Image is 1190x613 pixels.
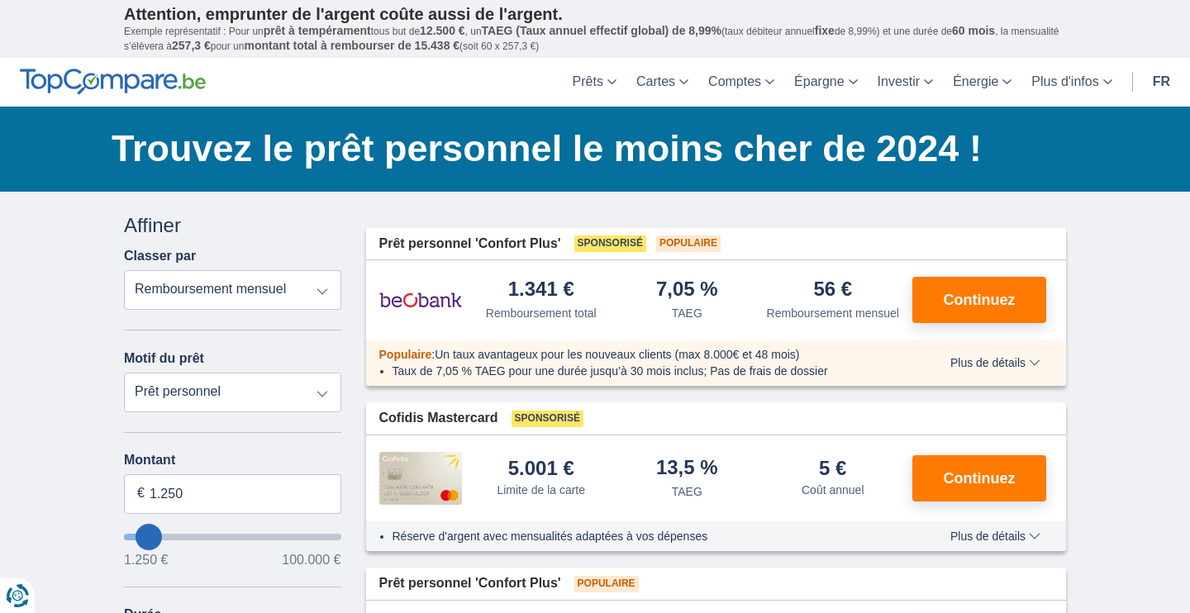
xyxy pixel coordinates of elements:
[698,58,784,107] a: Comptes
[124,554,168,567] span: 1.250 €
[819,459,846,478] div: 5 €
[486,305,597,321] div: Remboursement total
[950,530,1040,542] span: Plus de détails
[1143,58,1180,107] a: fr
[420,24,465,37] span: 12.500 €
[124,4,1066,24] p: Attention, emprunter de l'argent coûte aussi de l'argent.
[379,452,462,505] img: pret personnel Cofidis CC
[508,279,574,302] div: 1.341 €
[512,411,583,427] span: Sponsorisé
[124,24,1066,54] p: Exemple représentatif : Pour un tous but de , un (taux débiteur annuel de 8,99%) et une durée de ...
[172,39,211,52] span: 257,3 €
[784,58,868,107] a: Épargne
[950,357,1040,368] span: Plus de détails
[672,305,702,321] div: TAEG
[626,58,698,107] a: Cartes
[137,484,145,503] span: €
[393,363,902,379] li: Taux de 7,05 % TAEG pour une durée jusqu’à 30 mois inclus; Pas de frais de dossier
[656,235,721,252] span: Populaire
[435,348,799,361] span: Un taux avantageux pour les nouveaux clients (max 8.000€ et 48 mois)
[574,235,646,252] span: Sponsorisé
[264,24,371,37] span: prêt à tempérament
[656,279,718,302] div: 7,05 %
[912,455,1046,501] button: Continuez
[868,58,944,107] a: Investir
[379,279,462,321] img: pret personnel Beobank
[767,305,899,321] div: Remboursement mensuel
[944,471,1016,486] span: Continuez
[672,483,702,500] div: TAEG
[393,528,902,544] li: Réserve d'argent avec mensualités adaptées à vos dépenses
[124,249,196,264] label: Classer par
[379,348,432,361] span: Populaire
[366,346,916,363] div: :
[508,459,574,478] div: 5.001 €
[497,482,585,498] div: Limite de la carte
[379,235,561,254] span: Prêt personnel 'Confort Plus'
[124,351,204,366] label: Motif du prêt
[802,482,864,498] div: Coût annuel
[124,534,341,540] input: wantToBorrow
[282,554,340,567] span: 100.000 €
[379,409,498,428] span: Cofidis Mastercard
[574,576,639,592] span: Populaire
[938,356,1053,369] button: Plus de détails
[20,69,206,95] img: TopCompare
[379,574,561,593] span: Prêt personnel 'Confort Plus'
[656,458,718,480] div: 13,5 %
[912,277,1046,323] button: Continuez
[124,453,341,468] label: Montant
[563,58,626,107] a: Prêts
[244,39,459,52] span: montant total à rembourser de 15.438 €
[938,530,1053,543] button: Plus de détails
[1021,58,1121,107] a: Plus d'infos
[944,292,1016,307] span: Continuez
[813,279,852,302] div: 56 €
[112,123,1066,174] h1: Trouvez le prêt personnel le moins cher de 2024 !
[815,24,835,37] span: fixe
[943,58,1021,107] a: Énergie
[482,24,721,37] span: TAEG (Taux annuel effectif global) de 8,99%
[952,24,995,37] span: 60 mois
[124,211,341,240] div: Affiner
